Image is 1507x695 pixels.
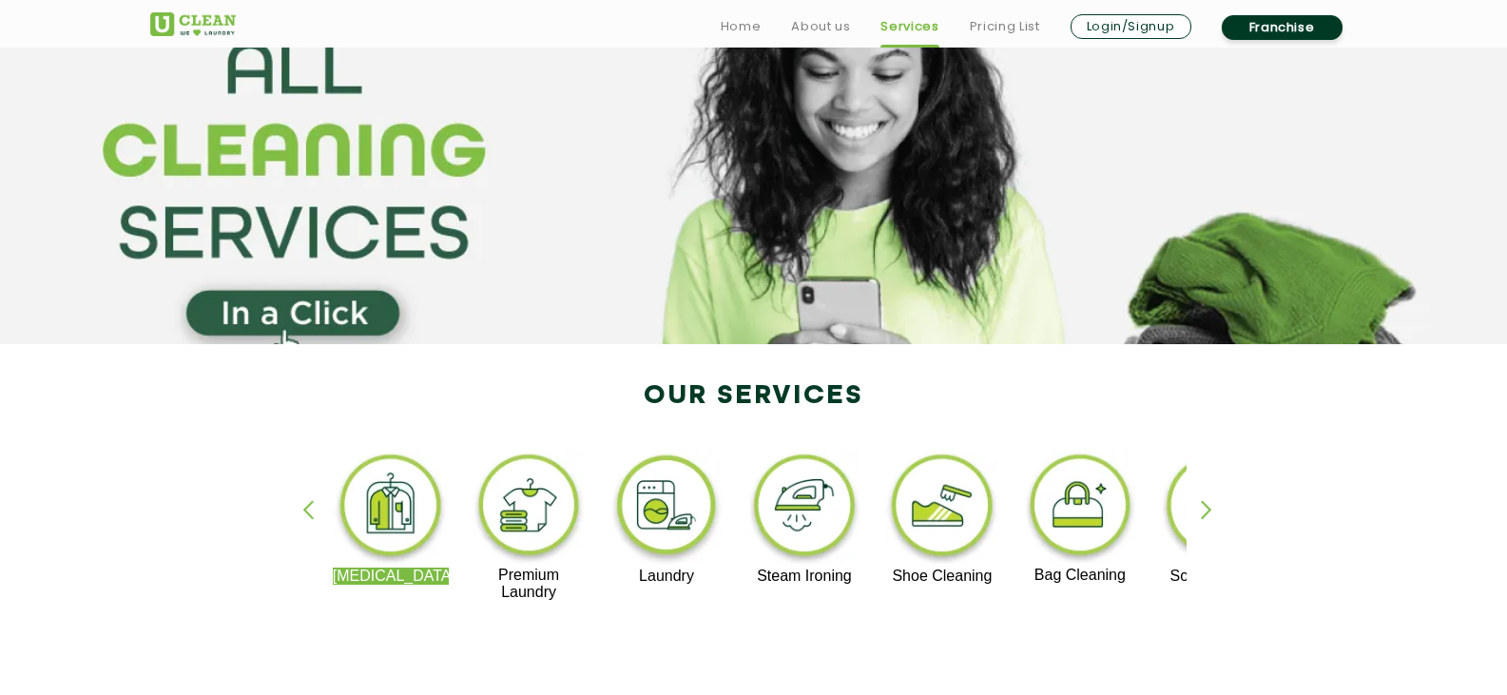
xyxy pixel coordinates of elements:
[333,568,450,585] p: [MEDICAL_DATA]
[1222,15,1343,40] a: Franchise
[609,568,725,585] p: Laundry
[721,15,762,38] a: Home
[1071,14,1191,39] a: Login/Signup
[1022,450,1139,567] img: bag_cleaning_11zon.webp
[746,568,863,585] p: Steam Ironing
[333,450,450,568] img: dry_cleaning_11zon.webp
[150,12,236,36] img: UClean Laundry and Dry Cleaning
[1022,567,1139,584] p: Bag Cleaning
[746,450,863,568] img: steam_ironing_11zon.webp
[884,450,1001,568] img: shoe_cleaning_11zon.webp
[880,15,938,38] a: Services
[609,450,725,568] img: laundry_cleaning_11zon.webp
[970,15,1040,38] a: Pricing List
[471,450,588,567] img: premium_laundry_cleaning_11zon.webp
[791,15,850,38] a: About us
[884,568,1001,585] p: Shoe Cleaning
[1159,568,1276,585] p: Sofa Cleaning
[471,567,588,601] p: Premium Laundry
[1159,450,1276,568] img: sofa_cleaning_11zon.webp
